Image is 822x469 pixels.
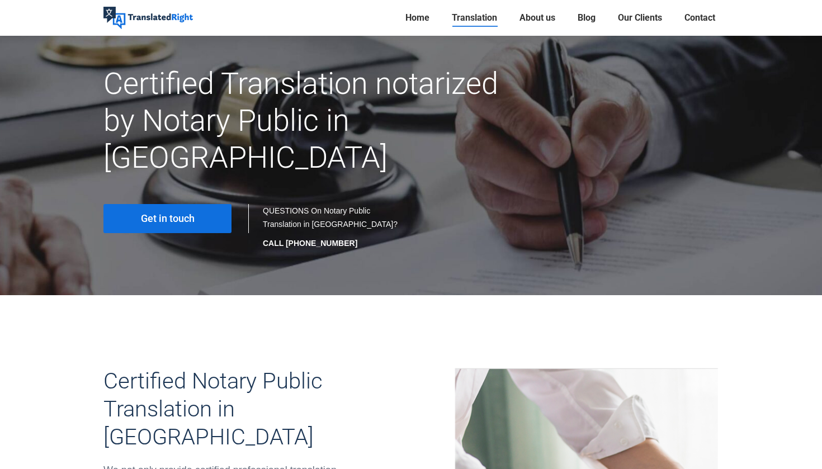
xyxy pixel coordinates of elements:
[615,10,665,26] a: Our Clients
[103,204,232,233] a: Get in touch
[452,12,497,23] span: Translation
[684,12,715,23] span: Contact
[402,10,433,26] a: Home
[263,239,357,248] strong: CALL [PHONE_NUMBER]
[574,10,599,26] a: Blog
[103,367,366,451] h2: Certified Notary Public Translation in [GEOGRAPHIC_DATA]
[103,7,193,29] img: Translated Right
[103,65,508,176] h1: Certified Translation notarized by Notary Public in [GEOGRAPHIC_DATA]
[448,10,500,26] a: Translation
[263,204,400,250] div: QUESTIONS On Notary Public Translation in [GEOGRAPHIC_DATA]?
[405,12,429,23] span: Home
[519,12,555,23] span: About us
[578,12,596,23] span: Blog
[618,12,662,23] span: Our Clients
[681,10,719,26] a: Contact
[141,213,195,224] span: Get in touch
[516,10,559,26] a: About us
